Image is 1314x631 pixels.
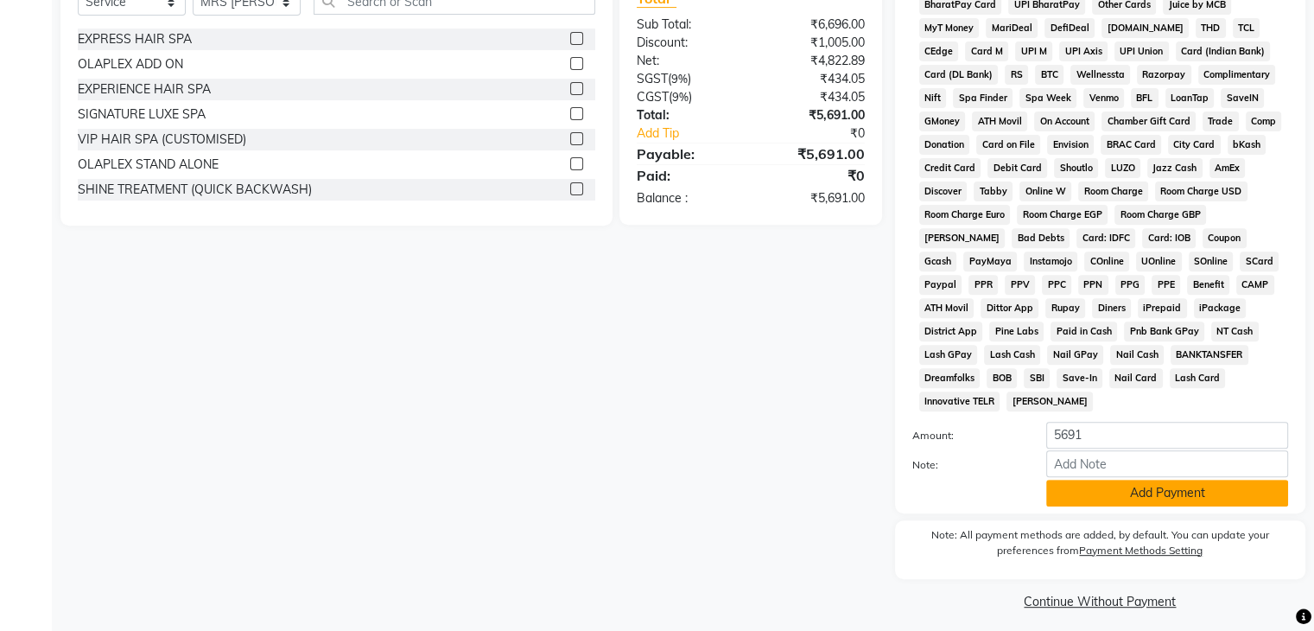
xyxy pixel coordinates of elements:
[919,18,980,38] span: MyT Money
[1101,112,1196,131] span: Chamber Gift Card
[1142,228,1196,248] span: Card: IOB
[1019,88,1076,108] span: Spa Week
[1017,205,1108,225] span: Room Charge EGP
[637,71,668,86] span: SGST
[1005,275,1035,295] span: PPV
[899,428,1033,443] label: Amount:
[919,368,981,388] span: Dreamfolks
[1046,480,1288,507] button: Add Payment
[919,135,970,155] span: Donation
[751,70,878,88] div: ₹434.05
[1045,298,1085,318] span: Rupay
[1168,135,1221,155] span: City Card
[1189,252,1234,271] span: SOnline
[1084,252,1129,271] span: COnline
[919,65,999,85] span: Card (DL Bank)
[912,527,1288,565] label: Note: All payment methods are added, by default. You can update your preferences from
[1246,112,1282,131] span: Comp
[751,16,878,34] div: ₹6,696.00
[1024,368,1050,388] span: SBI
[919,228,1006,248] span: [PERSON_NAME]
[1155,182,1247,201] span: Room Charge USD
[671,72,688,86] span: 9%
[624,165,751,186] div: Paid:
[624,88,751,106] div: ( )
[919,252,957,271] span: Gcash
[1240,252,1279,271] span: SCard
[751,34,878,52] div: ₹1,005.00
[1176,41,1271,61] span: Card (Indian Bank)
[1083,88,1124,108] span: Venmo
[78,181,312,199] div: SHINE TREATMENT (QUICK BACKWASH)
[1187,275,1229,295] span: Benefit
[1221,88,1264,108] span: SaveIN
[1171,345,1248,365] span: BANKTANSFER
[771,124,877,143] div: ₹0
[1078,275,1108,295] span: PPN
[624,124,771,143] a: Add Tip
[1136,252,1182,271] span: UOnline
[1006,392,1093,411] span: [PERSON_NAME]
[898,593,1302,611] a: Continue Without Payment
[987,368,1017,388] span: BOB
[1057,368,1102,388] span: Save-In
[751,143,878,164] div: ₹5,691.00
[751,88,878,106] div: ₹434.05
[624,143,751,164] div: Payable:
[1228,135,1266,155] span: bKash
[1079,543,1203,558] label: Payment Methods Setting
[1194,298,1247,318] span: iPackage
[919,345,978,365] span: Lash GPay
[624,106,751,124] div: Total:
[624,189,751,207] div: Balance :
[1209,158,1246,178] span: AmEx
[1114,41,1169,61] span: UPI Union
[1138,298,1187,318] span: iPrepaid
[751,189,878,207] div: ₹5,691.00
[1101,18,1189,38] span: [DOMAIN_NAME]
[919,322,983,341] span: District App
[986,18,1038,38] span: MariDeal
[1109,368,1163,388] span: Nail Card
[1114,205,1206,225] span: Room Charge GBP
[1024,252,1077,271] span: Instamojo
[672,90,689,104] span: 9%
[624,70,751,88] div: ( )
[624,34,751,52] div: Discount:
[1046,450,1288,477] input: Add Note
[1124,322,1204,341] span: Pnb Bank GPay
[78,80,211,99] div: EXPERIENCE HAIR SPA
[1170,368,1226,388] span: Lash Card
[919,298,974,318] span: ATH Movil
[78,55,183,73] div: OLAPLEX ADD ON
[1059,41,1108,61] span: UPI Axis
[1092,298,1131,318] span: Diners
[919,392,1000,411] span: Innovative TELR
[624,52,751,70] div: Net:
[1034,112,1095,131] span: On Account
[751,52,878,70] div: ₹4,822.89
[1105,158,1140,178] span: LUZO
[637,89,669,105] span: CGST
[1165,88,1215,108] span: LoanTap
[78,131,246,149] div: VIP HAIR SPA (CUSTOMISED)
[1051,322,1117,341] span: Paid in Cash
[624,16,751,34] div: Sub Total:
[78,105,206,124] div: SIGNATURE LUXE SPA
[919,158,981,178] span: Credit Card
[1211,322,1259,341] span: NT Cash
[1070,65,1130,85] span: Wellnessta
[1076,228,1135,248] span: Card: IDFC
[1047,135,1094,155] span: Envision
[1054,158,1098,178] span: Shoutlo
[1042,275,1071,295] span: PPC
[751,106,878,124] div: ₹5,691.00
[919,112,966,131] span: GMoney
[1047,345,1103,365] span: Nail GPay
[1236,275,1274,295] span: CAMP
[1110,345,1164,365] span: Nail Cash
[984,345,1040,365] span: Lash Cash
[919,205,1011,225] span: Room Charge Euro
[1044,18,1095,38] span: DefiDeal
[968,275,998,295] span: PPR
